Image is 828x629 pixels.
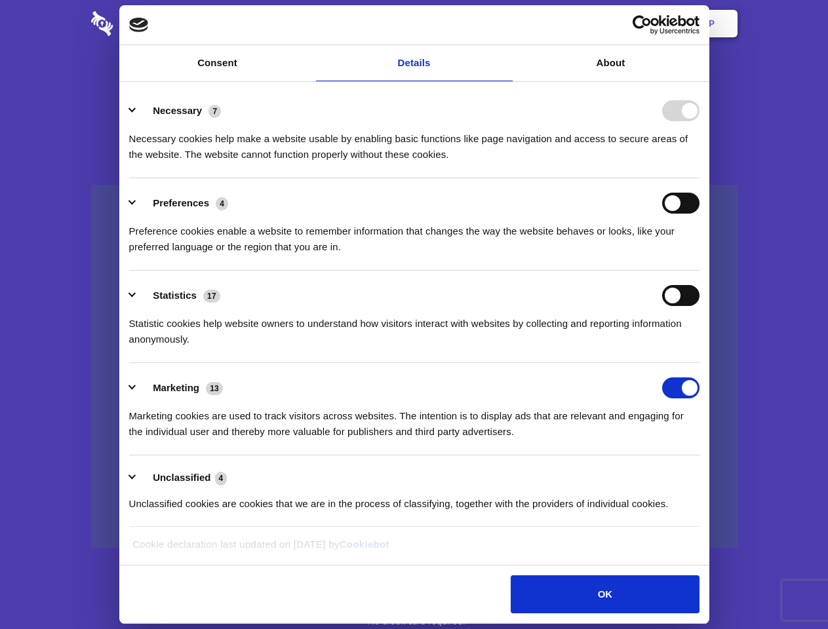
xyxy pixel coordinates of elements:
img: logo [129,18,149,32]
a: About [513,45,709,81]
span: 13 [206,382,223,395]
h1: Eliminate Slack Data Loss. [91,59,738,106]
span: 4 [215,472,227,485]
span: 17 [203,290,220,303]
label: Necessary [153,105,202,116]
h4: Auto-redaction of sensitive data, encrypted data sharing and self-destructing private chats. Shar... [91,119,738,162]
a: Contact [532,3,592,44]
a: Cookiebot [340,539,389,550]
div: Cookie declaration last updated on [DATE] by [123,537,705,562]
div: Preference cookies enable a website to remember information that changes the way the website beha... [129,214,700,255]
span: 4 [216,197,228,210]
a: Consent [119,45,316,81]
div: Statistic cookies help website owners to understand how visitors interact with websites by collec... [129,306,700,347]
label: Statistics [153,290,197,301]
button: Preferences (4) [129,193,237,214]
label: Marketing [153,382,199,393]
div: Marketing cookies are used to track visitors across websites. The intention is to display ads tha... [129,398,700,440]
a: Details [316,45,513,81]
a: Usercentrics Cookiebot - opens in a new window [585,15,700,35]
a: Wistia video thumbnail [91,185,738,548]
img: logo-wordmark-white-trans-d4663122ce5f474addd5e946df7df03e33cb6a1c49d2221995e7729f52c070b2.svg [91,11,203,36]
div: Unclassified cookies are cookies that we are in the process of classifying, together with the pro... [129,486,700,512]
a: Login [595,3,652,44]
button: OK [511,575,699,613]
button: Statistics (17) [129,285,229,306]
a: Pricing [385,3,442,44]
span: 7 [208,105,221,118]
button: Unclassified (4) [129,470,235,486]
button: Necessary (7) [129,100,229,121]
button: Marketing (13) [129,377,231,398]
label: Preferences [153,197,209,208]
div: Necessary cookies help make a website usable by enabling basic functions like page navigation and... [129,121,700,162]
